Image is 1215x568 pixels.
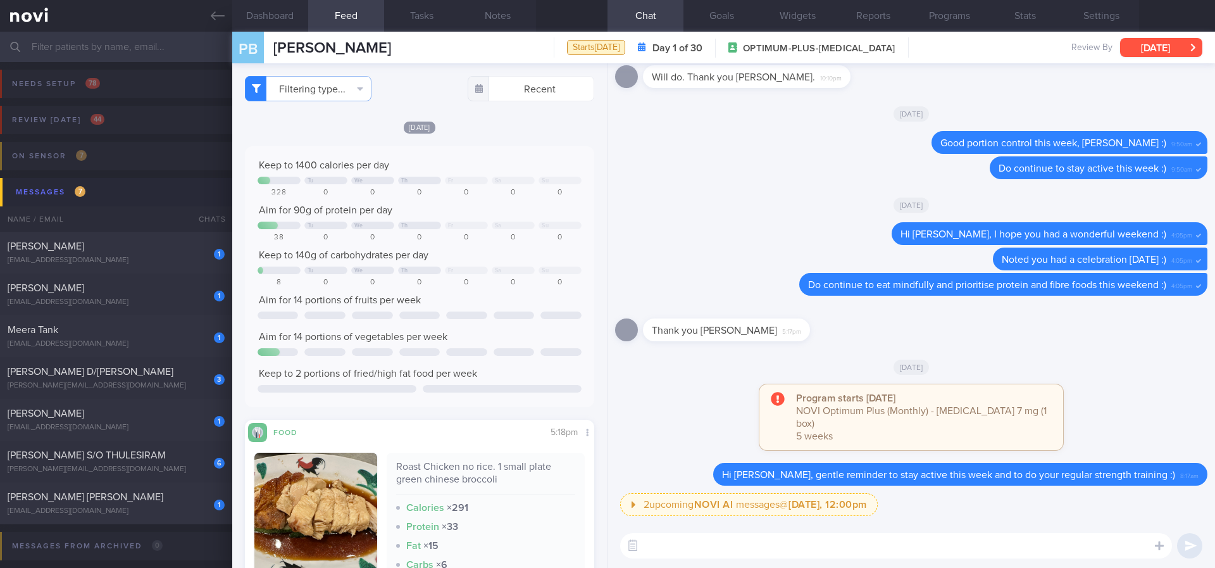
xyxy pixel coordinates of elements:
[259,205,392,215] span: Aim for 90g of protein per day
[308,177,314,184] div: Tu
[182,206,232,232] div: Chats
[940,138,1166,148] span: Good portion control this week, [PERSON_NAME] :)
[9,148,90,165] div: On sensor
[214,249,225,260] div: 1
[567,40,625,56] div: Starts [DATE]
[304,233,347,243] div: 0
[396,460,576,495] div: Roast Chicken no rice. 1 small plate green chinese broccoli
[8,408,84,419] span: [PERSON_NAME]
[551,428,578,437] span: 5:18pm
[258,233,301,243] div: 38
[447,503,468,513] strong: × 291
[398,233,441,243] div: 0
[788,500,867,510] strong: [DATE], 12:00pm
[259,295,421,305] span: Aim for 14 portions of fruits per week
[1171,137,1192,149] span: 9:50am
[90,114,104,125] span: 44
[1171,162,1192,174] span: 9:50am
[8,339,225,349] div: [EMAIL_ADDRESS][DOMAIN_NAME]
[304,278,347,287] div: 0
[13,184,89,201] div: Messages
[404,122,435,134] span: [DATE]
[9,75,103,92] div: Needs setup
[894,106,930,122] span: [DATE]
[8,298,225,307] div: [EMAIL_ADDRESS][DOMAIN_NAME]
[999,163,1166,174] span: Do continue to stay active this week :)
[1171,253,1192,265] span: 4:05pm
[820,71,842,83] span: 10:10pm
[722,470,1175,480] span: Hi [PERSON_NAME], gentle reminder to stay active this week and to do your regular strength traini...
[445,188,488,198] div: 0
[442,522,458,532] strong: × 33
[308,222,314,229] div: Tu
[796,393,895,403] strong: Program starts [DATE]
[401,267,408,274] div: Th
[423,541,439,551] strong: × 15
[620,493,878,516] button: 2upcomingNOVI AI messages@[DATE], 12:00pm
[8,367,173,377] span: [PERSON_NAME] D/[PERSON_NAME]
[214,291,225,301] div: 1
[542,222,549,229] div: Su
[539,188,582,198] div: 0
[401,222,408,229] div: Th
[8,507,225,516] div: [EMAIL_ADDRESS][DOMAIN_NAME]
[406,503,444,513] strong: Calories
[448,267,454,274] div: Fr
[214,458,225,469] div: 6
[351,233,394,243] div: 0
[245,76,371,101] button: Filtering type...
[304,188,347,198] div: 0
[652,325,777,336] span: Thank you [PERSON_NAME]
[894,198,930,213] span: [DATE]
[694,500,733,510] strong: NOVI AI
[85,78,100,89] span: 78
[258,278,301,287] div: 8
[495,267,502,274] div: Sa
[214,332,225,343] div: 1
[448,222,454,229] div: Fr
[8,381,225,391] div: [PERSON_NAME][EMAIL_ADDRESS][DOMAIN_NAME]
[542,177,549,184] div: Su
[224,24,271,73] div: PB
[8,492,163,502] span: [PERSON_NAME] [PERSON_NAME]
[8,241,84,251] span: [PERSON_NAME]
[152,540,163,551] span: 0
[214,416,225,427] div: 1
[259,369,477,379] span: Keep to 2 portions of fried/high fat food per week
[75,186,85,197] span: 7
[1171,279,1192,291] span: 4:05pm
[273,41,391,56] span: [PERSON_NAME]
[8,256,225,265] div: [EMAIL_ADDRESS][DOMAIN_NAME]
[743,42,895,55] span: OPTIMUM-PLUS-[MEDICAL_DATA]
[406,541,421,551] strong: Fat
[894,360,930,375] span: [DATE]
[351,278,394,287] div: 0
[354,177,363,184] div: We
[259,250,428,260] span: Keep to 140g of carbohydrates per day
[808,280,1166,290] span: Do continue to eat mindfully and prioritise protein and fibre foods this weekend :)
[796,431,833,441] span: 5 weeks
[258,188,301,198] div: 328
[796,406,1047,429] span: NOVI Optimum Plus (Monthly) - [MEDICAL_DATA] 7 mg (1 box)
[492,233,535,243] div: 0
[308,267,314,274] div: Tu
[492,278,535,287] div: 0
[539,233,582,243] div: 0
[9,111,108,129] div: Review [DATE]
[448,177,454,184] div: Fr
[354,267,363,274] div: We
[492,188,535,198] div: 0
[259,332,447,342] span: Aim for 14 portions of vegetables per week
[445,278,488,287] div: 0
[9,538,166,555] div: Messages from Archived
[214,374,225,385] div: 3
[354,222,363,229] div: We
[406,522,439,532] strong: Protein
[398,278,441,287] div: 0
[1002,255,1166,265] span: Noted you had a celebration [DATE] :)
[398,188,441,198] div: 0
[900,229,1166,239] span: Hi [PERSON_NAME], I hope you had a wonderful weekend :)
[495,177,502,184] div: Sa
[8,465,225,474] div: [PERSON_NAME][EMAIL_ADDRESS][DOMAIN_NAME]
[76,150,87,161] span: 7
